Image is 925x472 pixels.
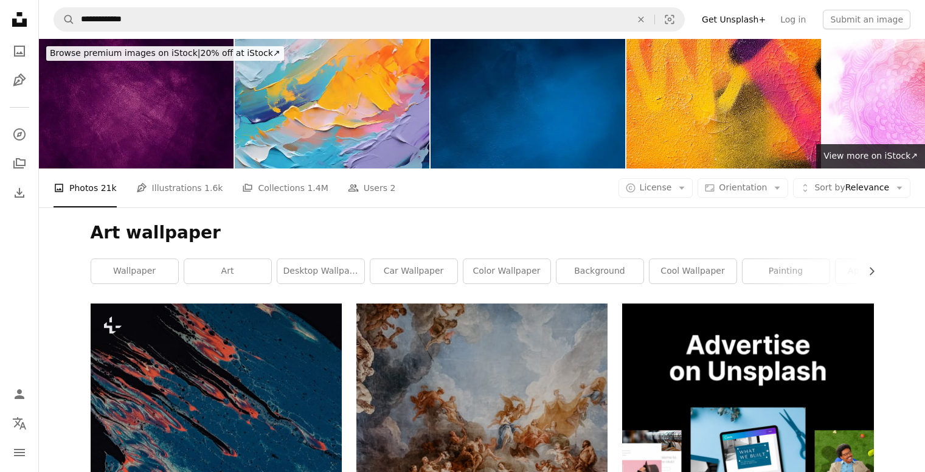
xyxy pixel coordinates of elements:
[556,259,643,283] a: background
[743,259,830,283] a: painting
[618,178,693,198] button: License
[7,122,32,147] a: Explore
[7,151,32,176] a: Collections
[242,168,328,207] a: Collections 1.4M
[626,39,821,168] img: Colorful graffiti over a cracked surface
[463,259,550,283] a: color wallpaper
[39,39,291,68] a: Browse premium images on iStock|20% off at iStock↗
[50,48,280,58] span: 20% off at iStock ↗
[348,168,396,207] a: Users 2
[7,39,32,63] a: Photos
[836,259,923,283] a: app wallpaper
[39,39,234,168] img: Grunge purple background
[650,259,736,283] a: cool wallpaper
[370,259,457,283] a: car wallpaper
[307,181,328,195] span: 1.4M
[814,182,889,194] span: Relevance
[7,411,32,436] button: Language
[823,10,910,29] button: Submit an image
[816,144,925,168] a: View more on iStock↗
[640,182,672,192] span: License
[7,440,32,465] button: Menu
[793,178,910,198] button: Sort byRelevance
[823,151,918,161] span: View more on iStock ↗
[91,259,178,283] a: wallpaper
[277,259,364,283] a: desktop wallpaper
[655,8,684,31] button: Visual search
[184,259,271,283] a: art
[431,39,625,168] img: Dark blue grunge background
[698,178,788,198] button: Orientation
[50,48,200,58] span: Browse premium images on iStock |
[861,259,874,283] button: scroll list to the right
[390,181,395,195] span: 2
[7,68,32,92] a: Illustrations
[7,181,32,205] a: Download History
[204,181,223,195] span: 1.6k
[7,382,32,406] a: Log in / Sign up
[136,168,223,207] a: Illustrations 1.6k
[356,455,608,466] a: a painting on the ceiling of a building
[814,182,845,192] span: Sort by
[628,8,654,31] button: Clear
[695,10,773,29] a: Get Unsplash+
[54,7,685,32] form: Find visuals sitewide
[91,222,874,244] h1: Art wallpaper
[235,39,429,168] img: abstract rough colorful multicolored art on canvas
[719,182,767,192] span: Orientation
[773,10,813,29] a: Log in
[54,8,75,31] button: Search Unsplash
